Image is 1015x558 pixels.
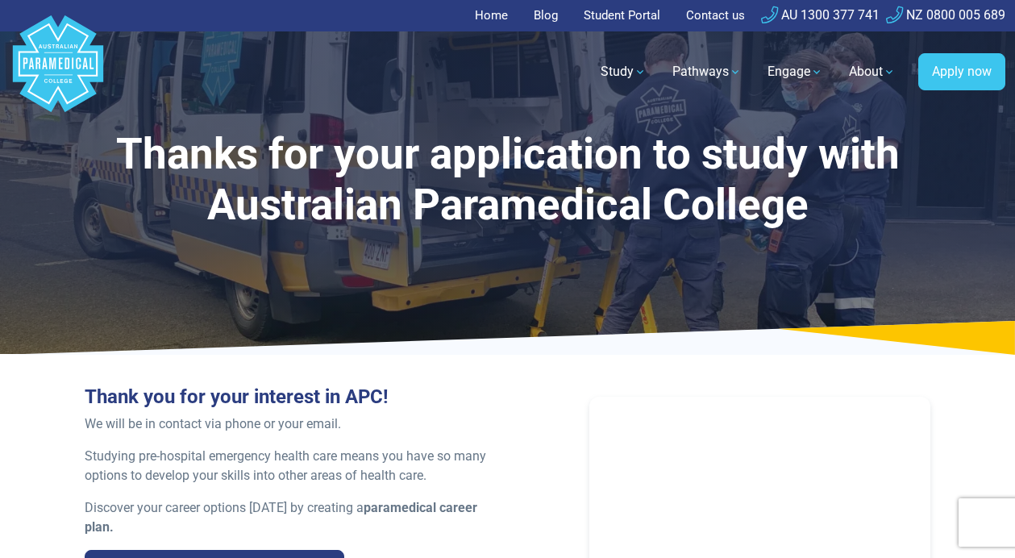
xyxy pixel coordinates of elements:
[85,414,498,434] p: We will be in contact via phone or your email.
[918,53,1005,90] a: Apply now
[10,31,106,113] a: Australian Paramedical College
[85,385,389,408] strong: Thank you for your interest in APC!
[663,49,751,94] a: Pathways
[591,49,656,94] a: Study
[85,129,931,231] h1: Thanks for your application to study with Australian Paramedical College
[758,49,833,94] a: Engage
[886,7,1005,23] a: NZ 0800 005 689
[85,447,498,485] p: Studying pre-hospital emergency health care means you have so many options to develop your skills...
[85,498,498,537] p: Discover your career options [DATE] by creating a
[839,49,905,94] a: About
[761,7,880,23] a: AU 1300 377 741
